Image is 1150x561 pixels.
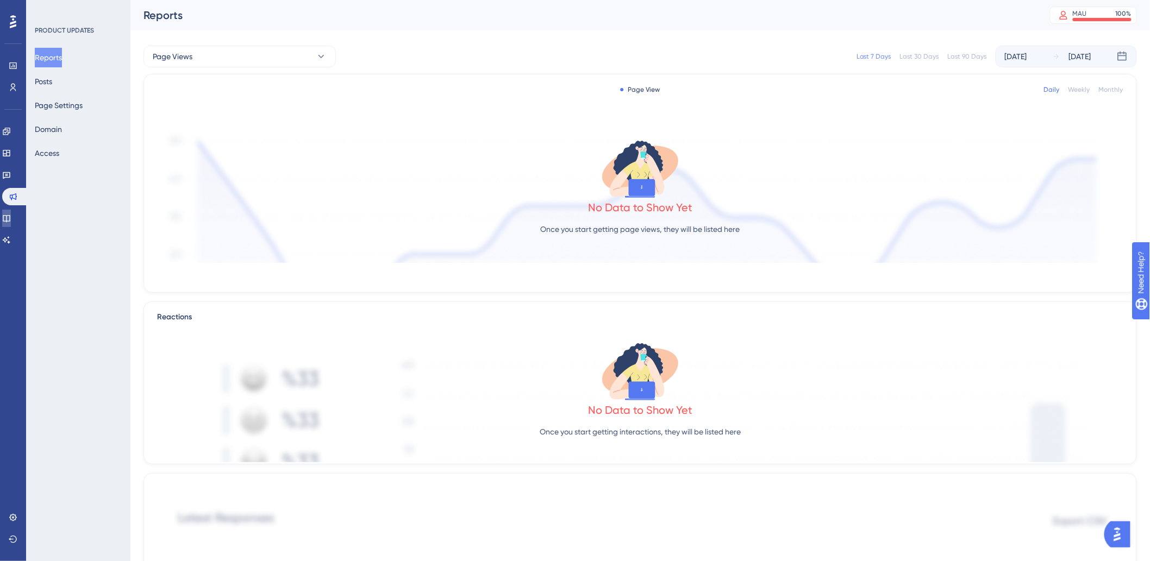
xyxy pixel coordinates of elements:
[588,200,692,215] div: No Data to Show Yet
[1104,518,1137,551] iframe: UserGuiding AI Assistant Launcher
[1005,50,1027,63] div: [DATE]
[35,26,94,35] div: PRODUCT UPDATES
[900,52,939,61] div: Last 30 Days
[588,402,692,418] div: No Data to Show Yet
[1068,85,1090,94] div: Weekly
[540,425,741,438] p: Once you start getting interactions, they will be listed here
[35,143,59,163] button: Access
[1044,85,1060,94] div: Daily
[1116,9,1132,18] div: 100 %
[857,52,891,61] div: Last 7 Days
[35,119,62,139] button: Domain
[35,48,62,67] button: Reports
[1069,50,1091,63] div: [DATE]
[1073,9,1087,18] div: MAU
[1099,85,1123,94] div: Monthly
[153,50,192,63] span: Page Views
[621,85,660,94] div: Page View
[541,223,740,236] p: Once you start getting page views, they will be listed here
[157,311,1123,324] div: Reactions
[143,8,1023,23] div: Reports
[948,52,987,61] div: Last 90 Days
[143,46,336,67] button: Page Views
[26,3,68,16] span: Need Help?
[35,96,83,115] button: Page Settings
[35,72,52,91] button: Posts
